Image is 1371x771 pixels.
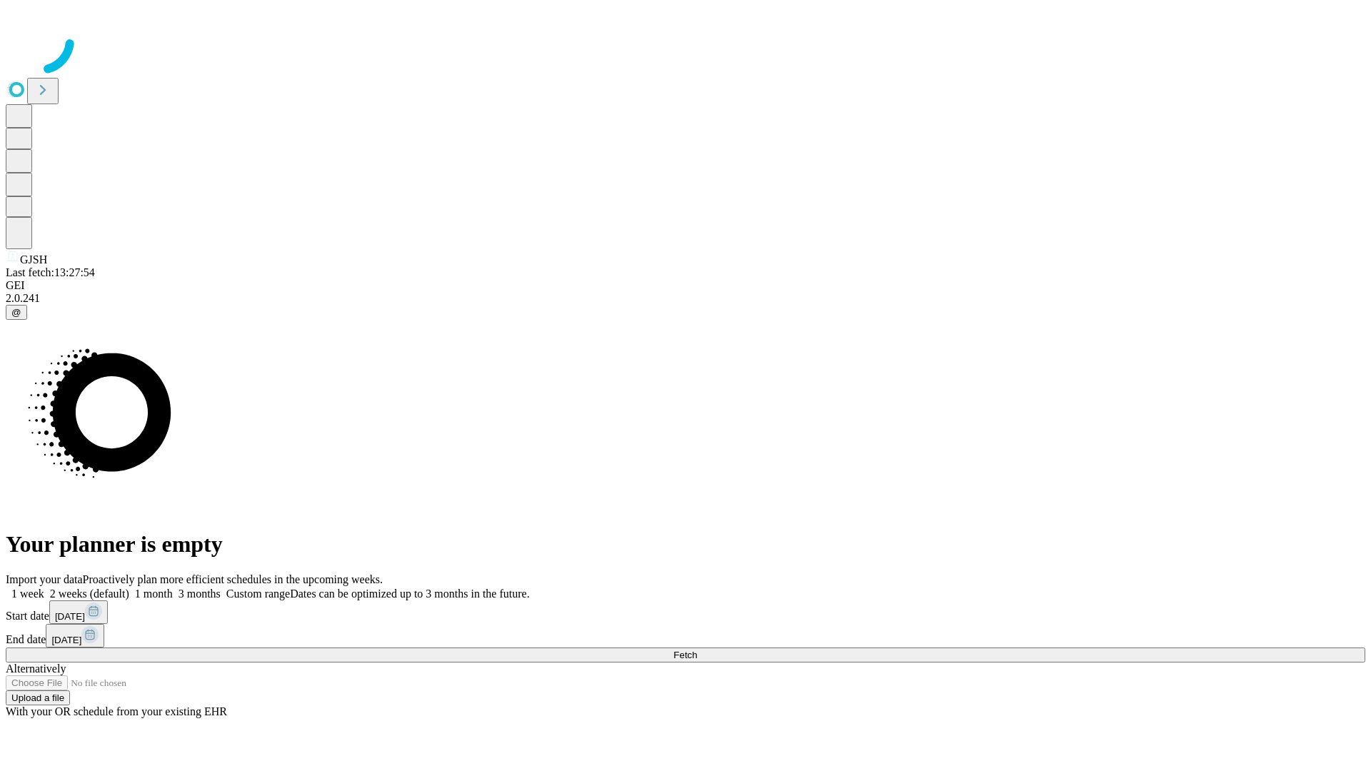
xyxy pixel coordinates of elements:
[49,600,108,624] button: [DATE]
[6,531,1365,558] h1: Your planner is empty
[11,307,21,318] span: @
[179,588,221,600] span: 3 months
[6,662,66,675] span: Alternatively
[6,305,27,320] button: @
[46,624,104,647] button: [DATE]
[83,573,383,585] span: Proactively plan more efficient schedules in the upcoming weeks.
[6,624,1365,647] div: End date
[50,588,129,600] span: 2 weeks (default)
[20,253,47,266] span: GJSH
[6,573,83,585] span: Import your data
[290,588,529,600] span: Dates can be optimized up to 3 months in the future.
[6,600,1365,624] div: Start date
[11,588,44,600] span: 1 week
[6,705,227,717] span: With your OR schedule from your existing EHR
[6,266,95,278] span: Last fetch: 13:27:54
[6,292,1365,305] div: 2.0.241
[6,690,70,705] button: Upload a file
[6,647,1365,662] button: Fetch
[6,279,1365,292] div: GEI
[226,588,290,600] span: Custom range
[673,650,697,660] span: Fetch
[55,611,85,622] span: [DATE]
[135,588,173,600] span: 1 month
[51,635,81,645] span: [DATE]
